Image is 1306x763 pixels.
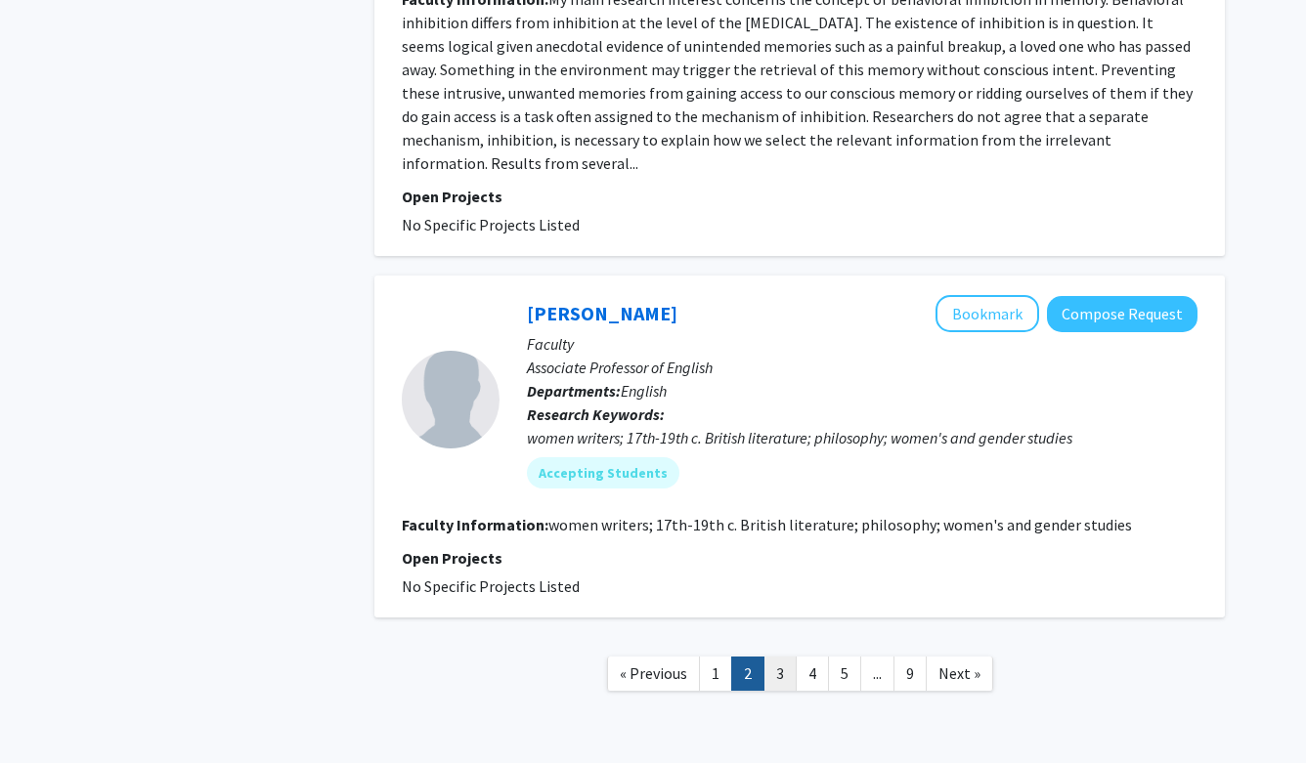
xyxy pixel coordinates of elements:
mat-chip: Accepting Students [527,457,679,488]
a: 3 [763,657,797,691]
nav: Page navigation [374,637,1225,716]
p: Faculty [527,332,1197,356]
p: Open Projects [402,185,1197,208]
span: No Specific Projects Listed [402,576,580,596]
span: No Specific Projects Listed [402,215,580,234]
a: 4 [796,657,829,691]
fg-read-more: women writers; 17th-19th c. British literature; philosophy; women's and gender studies [548,515,1132,534]
a: [PERSON_NAME] [527,301,677,325]
b: Departments: [527,381,621,401]
span: Next » [938,663,980,683]
p: Associate Professor of English [527,356,1197,379]
a: 9 [893,657,927,691]
p: Open Projects [402,546,1197,570]
a: 5 [828,657,861,691]
a: Next [926,657,993,691]
iframe: Chat [15,675,83,748]
div: women writers; 17th-19th c. British literature; philosophy; women's and gender studies [527,426,1197,449]
button: Compose Request to Laura Alexander [1047,296,1197,332]
span: ... [873,663,882,683]
button: Add Laura Alexander to Bookmarks [936,295,1039,332]
b: Research Keywords: [527,404,665,424]
a: 2 [731,657,764,691]
span: « Previous [620,663,687,683]
a: Previous [607,657,700,691]
span: English [621,381,667,401]
b: Faculty Information: [402,515,548,534]
a: 1 [699,657,732,691]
